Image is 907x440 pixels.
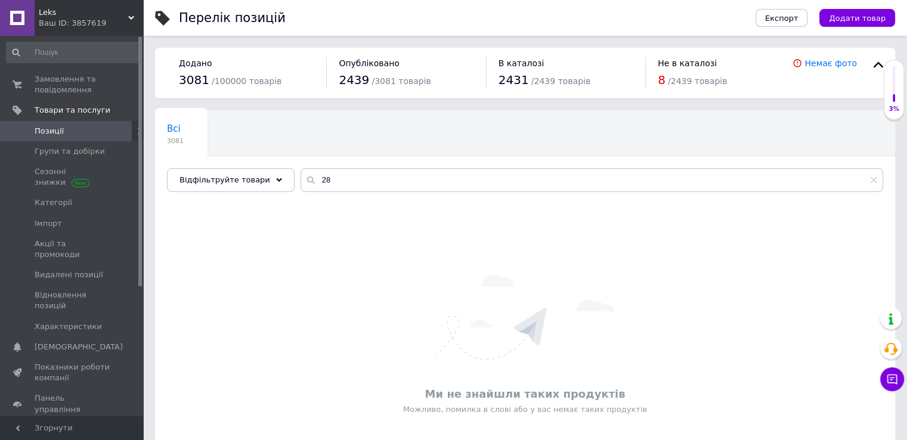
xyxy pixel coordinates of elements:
div: Можливо, помилка в слові або у вас немає таких продуктів [161,404,889,415]
span: 3081 [167,137,184,145]
span: Видалені позиції [35,269,103,280]
span: Замовлення та повідомлення [35,74,110,95]
span: Опубліковано [339,58,400,68]
span: 2439 [339,73,369,87]
a: Немає фото [804,58,857,68]
div: 3% [884,105,903,113]
span: / 100000 товарів [212,76,281,86]
div: Ми не знайшли таких продуктів [161,386,889,401]
button: Додати товар [819,9,895,27]
button: Експорт [756,9,808,27]
button: Чат з покупцем [880,367,904,391]
span: Leks [39,7,128,18]
span: Сезонні знижки [35,166,110,188]
div: Перелік позицій [179,12,286,24]
span: Товари та послуги [35,105,110,116]
span: Додано [179,58,212,68]
span: Групи та добірки [35,146,105,157]
span: Акції та промокоди [35,238,110,260]
span: Імпорт [35,218,62,229]
span: 8 [658,73,665,87]
span: Не в каталозі [658,58,717,68]
span: Позиції [35,126,64,137]
span: Показники роботи компанії [35,362,110,383]
span: Категорії [35,197,72,208]
span: Експорт [765,14,798,23]
span: Відновлення позицій [35,290,110,311]
span: [DEMOGRAPHIC_DATA] [35,342,123,352]
span: 2431 [499,73,529,87]
span: Панель управління [35,393,110,414]
span: / 2439 товарів [668,76,727,86]
span: Відфільтруйте товари [179,175,270,184]
span: Всі [167,123,181,134]
input: Пошук по назві позиції, артикулу і пошуковим запитам [301,168,883,192]
span: / 2439 товарів [531,76,590,86]
span: В каталозі [499,58,544,68]
span: Додати товар [829,14,886,23]
div: Ваш ID: 3857619 [39,18,143,29]
span: 3081 [179,73,209,87]
span: Характеристики [35,321,102,332]
img: Нічого не знайдено [436,275,614,360]
span: / 3081 товарів [372,76,431,86]
input: Пошук [6,42,141,63]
